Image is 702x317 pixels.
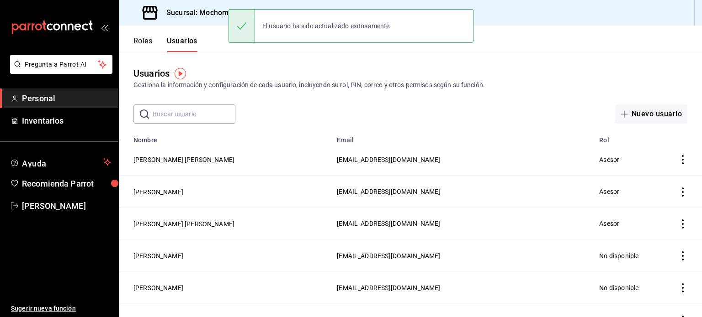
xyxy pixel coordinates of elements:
[594,239,660,271] td: No disponible
[153,105,235,123] input: Buscar usuario
[337,284,440,291] span: [EMAIL_ADDRESS][DOMAIN_NAME]
[167,36,197,52] button: Usuarios
[678,251,687,260] button: actions
[10,55,112,74] button: Pregunta a Parrot AI
[11,304,111,313] span: Sugerir nueva función
[159,7,315,18] h3: Sucursal: Mochomos ([GEOGRAPHIC_DATA])
[101,24,108,31] button: open_drawer_menu
[133,219,234,229] button: [PERSON_NAME] [PERSON_NAME]
[133,283,183,292] button: [PERSON_NAME]
[337,220,440,227] span: [EMAIL_ADDRESS][DOMAIN_NAME]
[133,251,183,260] button: [PERSON_NAME]
[337,188,440,195] span: [EMAIL_ADDRESS][DOMAIN_NAME]
[22,114,111,127] span: Inventarios
[133,36,152,52] button: Roles
[594,131,660,144] th: Rol
[331,131,594,144] th: Email
[133,36,197,52] div: navigation tabs
[133,80,687,90] div: Gestiona la información y configuración de cada usuario, incluyendo su rol, PIN, correo y otros p...
[133,187,183,197] button: [PERSON_NAME]
[337,252,440,260] span: [EMAIL_ADDRESS][DOMAIN_NAME]
[678,219,687,229] button: actions
[678,187,687,197] button: actions
[133,155,234,164] button: [PERSON_NAME] [PERSON_NAME]
[22,156,99,167] span: Ayuda
[678,283,687,292] button: actions
[599,220,619,227] span: Asesor
[175,68,186,79] img: Tooltip marker
[615,104,687,124] button: Nuevo usuario
[337,156,440,163] span: [EMAIL_ADDRESS][DOMAIN_NAME]
[599,188,619,195] span: Asesor
[133,67,170,80] div: Usuarios
[6,66,112,76] a: Pregunta a Parrot AI
[22,200,111,212] span: [PERSON_NAME]
[594,272,660,304] td: No disponible
[678,155,687,164] button: actions
[22,92,111,104] span: Personal
[119,131,331,144] th: Nombre
[25,60,98,69] span: Pregunta a Parrot AI
[22,177,111,190] span: Recomienda Parrot
[255,16,399,36] div: El usuario ha sido actualizado exitosamente.
[599,156,619,163] span: Asesor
